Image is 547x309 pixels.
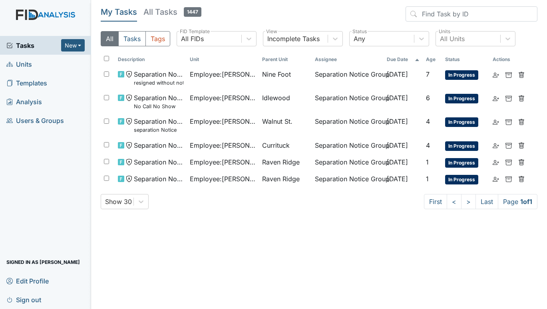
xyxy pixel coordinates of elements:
span: In Progress [445,175,478,184]
td: Separation Notice Group [312,113,384,137]
span: Nine Foot [262,69,291,79]
span: In Progress [445,94,478,103]
span: 7 [426,70,430,78]
input: Toggle All Rows Selected [104,56,109,61]
a: < [447,194,461,209]
div: Type filter [101,31,170,46]
span: Users & Groups [6,114,64,127]
a: Archive [505,69,512,79]
a: Delete [518,117,525,126]
span: Walnut St. [262,117,292,126]
a: First [424,194,447,209]
span: Edit Profile [6,275,49,287]
span: Separation Notice No Call No Show [134,93,183,110]
a: Delete [518,141,525,150]
span: Templates [6,77,47,89]
span: Sign out [6,293,41,306]
span: 1447 [184,7,201,17]
small: separation Notice [134,126,183,134]
th: Toggle SortBy [259,53,312,66]
span: Units [6,58,32,70]
span: Separation Notice separation Notice [134,117,183,134]
div: Show 30 [105,197,132,206]
th: Toggle SortBy [442,53,489,66]
span: Page [498,194,537,209]
span: 6 [426,94,430,102]
a: > [461,194,476,209]
small: No Call No Show [134,103,183,110]
span: Analysis [6,95,42,108]
span: Idlewood [262,93,290,103]
td: Separation Notice Group [312,171,384,188]
input: Find Task by ID [406,6,537,22]
span: Separation Notice [134,157,183,167]
span: Separation Notice [134,174,183,184]
a: Last [475,194,498,209]
div: All FIDs [181,34,204,44]
div: Any [354,34,365,44]
button: New [61,39,85,51]
a: Delete [518,157,525,167]
span: Employee : [PERSON_NAME] [190,69,255,79]
span: [DATE] [387,94,408,102]
th: Toggle SortBy [115,53,187,66]
span: [DATE] [387,158,408,166]
a: Archive [505,174,512,184]
span: In Progress [445,158,478,168]
span: [DATE] [387,117,408,125]
button: Tasks [118,31,146,46]
span: 4 [426,141,430,149]
td: Separation Notice Group [312,154,384,171]
strong: 1 of 1 [520,198,532,206]
a: Tasks [6,41,61,50]
span: 4 [426,117,430,125]
span: Employee : [PERSON_NAME] [190,157,255,167]
span: In Progress [445,141,478,151]
span: Currituck [262,141,290,150]
th: Toggle SortBy [384,53,422,66]
a: Archive [505,157,512,167]
span: 1 [426,175,429,183]
a: Delete [518,69,525,79]
td: Separation Notice Group [312,137,384,154]
td: Separation Notice Group [312,66,384,90]
th: Assignee [312,53,384,66]
span: [DATE] [387,70,408,78]
div: All Units [440,34,465,44]
nav: task-pagination [424,194,537,209]
h5: All Tasks [143,6,201,18]
span: 1 [426,158,429,166]
span: In Progress [445,117,478,127]
button: Tags [145,31,170,46]
span: Signed in as [PERSON_NAME] [6,256,80,268]
span: Separation Notice [134,141,183,150]
a: Archive [505,141,512,150]
td: Separation Notice Group [312,90,384,113]
span: [DATE] [387,141,408,149]
a: Delete [518,174,525,184]
h5: My Tasks [101,6,137,18]
span: [DATE] [387,175,408,183]
span: Employee : [PERSON_NAME] [190,141,255,150]
span: Employee : [PERSON_NAME][GEOGRAPHIC_DATA] [190,117,255,126]
span: Separation Notice resigned without notice [134,69,183,87]
button: All [101,31,119,46]
span: Raven Ridge [262,157,300,167]
span: In Progress [445,70,478,80]
span: Raven Ridge [262,174,300,184]
a: Archive [505,117,512,126]
div: Incomplete Tasks [267,34,320,44]
th: Toggle SortBy [423,53,442,66]
small: resigned without notice [134,79,183,87]
span: Employee : [PERSON_NAME] [190,174,255,184]
th: Toggle SortBy [187,53,259,66]
th: Actions [489,53,529,66]
a: Delete [518,93,525,103]
a: Archive [505,93,512,103]
span: Employee : [PERSON_NAME] [190,93,255,103]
